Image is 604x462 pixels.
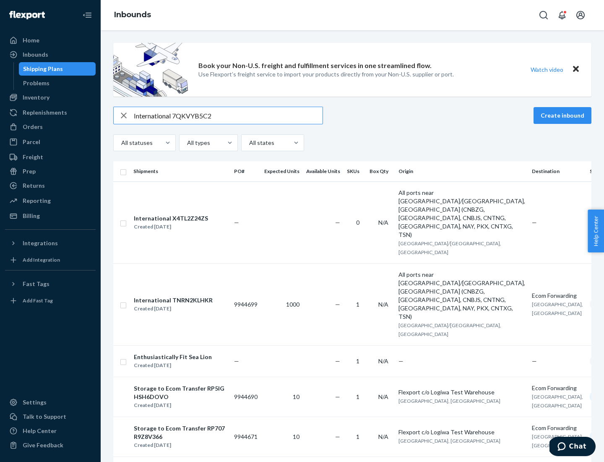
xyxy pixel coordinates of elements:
a: Freight [5,150,96,164]
div: Reporting [23,197,51,205]
th: Expected Units [261,161,303,181]
div: Enthusiastically Fit Sea Lion [134,353,212,361]
span: 1 [356,357,359,365]
th: Origin [395,161,528,181]
th: Shipments [130,161,231,181]
td: 9944699 [231,263,261,345]
div: Ecom Forwarding [532,424,583,432]
button: Watch video [525,63,569,76]
p: Use Flexport’s freight service to import your products directly from your Non-U.S. supplier or port. [198,70,454,79]
div: Talk to Support [23,412,66,421]
div: Ecom Forwarding [532,384,583,392]
span: N/A [378,357,388,365]
th: PO# [231,161,261,181]
a: Prep [5,165,96,178]
a: Returns [5,179,96,192]
span: [GEOGRAPHIC_DATA], [GEOGRAPHIC_DATA] [398,398,500,404]
button: Create inbound [534,107,591,124]
div: Storage to Ecom Transfer RP5IGHSH6DOVO [134,384,227,401]
a: Reporting [5,194,96,207]
a: Parcel [5,135,96,149]
th: Box Qty [366,161,395,181]
div: Returns [23,181,45,190]
input: All states [248,139,249,147]
span: 0 [356,219,359,226]
th: Available Units [303,161,344,181]
th: SKUs [344,161,366,181]
div: Help Center [23,427,57,435]
div: Add Fast Tag [23,297,53,304]
input: Search inbounds by name, destination, msku... [134,107,323,124]
span: — [234,219,239,226]
a: Orders [5,120,96,134]
div: Replenishments [23,108,67,117]
a: Billing [5,209,96,223]
div: Settings [23,398,47,407]
td: 9944690 [231,377,261,417]
div: Storage to Ecom Transfer RP707R9Z8V366 [134,424,227,441]
img: Flexport logo [9,11,45,19]
a: Help Center [5,424,96,438]
button: Help Center [588,210,604,252]
div: International X4TL2Z24ZS [134,214,208,223]
span: — [335,219,340,226]
div: Created [DATE] [134,401,227,409]
div: Add Integration [23,256,60,263]
button: Open account menu [572,7,589,24]
a: Add Integration [5,253,96,267]
div: Billing [23,212,40,220]
p: Book your Non-U.S. freight and fulfillment services in one streamlined flow. [198,61,432,71]
a: Problems [19,76,96,90]
div: Created [DATE] [134,304,213,313]
div: Freight [23,153,43,161]
ol: breadcrumbs [107,3,158,27]
span: — [335,357,340,365]
div: Flexport c/o Logiwa Test Warehouse [398,428,525,436]
span: N/A [378,433,388,440]
button: Give Feedback [5,438,96,452]
div: Give Feedback [23,441,63,449]
span: — [398,357,404,365]
div: Integrations [23,239,58,247]
span: [GEOGRAPHIC_DATA]/[GEOGRAPHIC_DATA], [GEOGRAPHIC_DATA] [398,322,501,337]
span: — [532,357,537,365]
div: Fast Tags [23,280,49,288]
th: Destination [528,161,586,181]
span: N/A [378,219,388,226]
div: Created [DATE] [134,361,212,370]
span: 1 [356,393,359,400]
div: All ports near [GEOGRAPHIC_DATA]/[GEOGRAPHIC_DATA], [GEOGRAPHIC_DATA] (CNBZG, [GEOGRAPHIC_DATA], ... [398,189,525,239]
div: Created [DATE] [134,441,227,449]
span: [GEOGRAPHIC_DATA], [GEOGRAPHIC_DATA] [532,394,583,409]
div: Parcel [23,138,40,146]
span: — [335,301,340,308]
a: Settings [5,396,96,409]
div: Inbounds [23,50,48,59]
div: All ports near [GEOGRAPHIC_DATA]/[GEOGRAPHIC_DATA], [GEOGRAPHIC_DATA] (CNBZG, [GEOGRAPHIC_DATA], ... [398,270,525,321]
a: Replenishments [5,106,96,119]
button: Fast Tags [5,277,96,291]
td: 9944671 [231,417,261,457]
input: All types [186,139,187,147]
span: 1 [356,433,359,440]
button: Close Navigation [79,7,96,24]
div: Orders [23,123,43,131]
span: [GEOGRAPHIC_DATA]/[GEOGRAPHIC_DATA], [GEOGRAPHIC_DATA] [398,240,501,255]
a: Inbounds [5,48,96,61]
span: 10 [293,433,299,440]
div: Flexport c/o Logiwa Test Warehouse [398,388,525,396]
a: Inventory [5,91,96,104]
div: Created [DATE] [134,223,208,231]
span: N/A [378,393,388,400]
input: All statuses [120,139,121,147]
span: [GEOGRAPHIC_DATA], [GEOGRAPHIC_DATA] [398,438,500,444]
a: Shipping Plans [19,62,96,76]
button: Open Search Box [535,7,552,24]
div: International TNRN2KLHKR [134,296,213,304]
button: Talk to Support [5,410,96,423]
div: Inventory [23,93,49,102]
div: Ecom Forwarding [532,291,583,300]
a: Inbounds [114,10,151,19]
div: Home [23,36,39,45]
